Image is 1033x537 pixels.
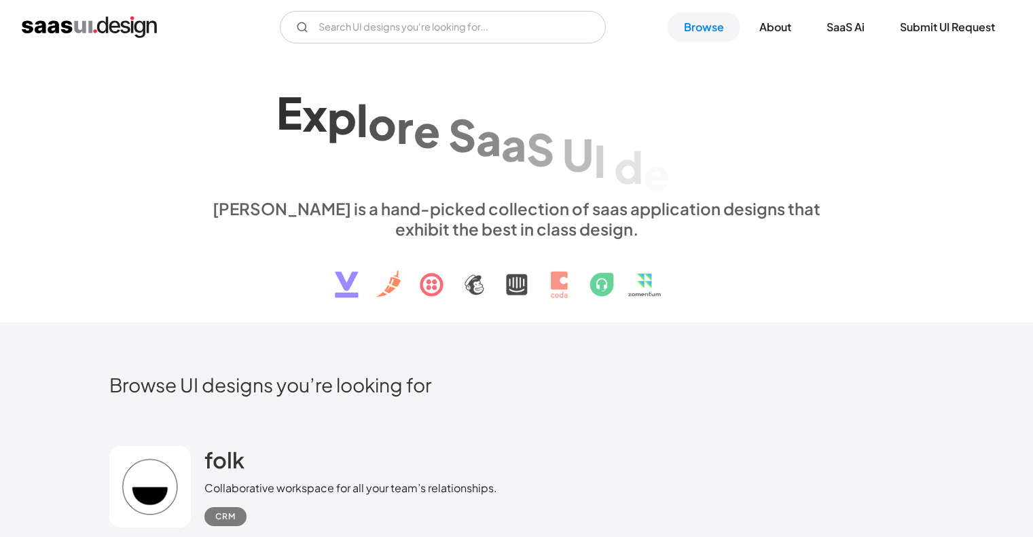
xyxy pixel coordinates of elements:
[204,81,829,185] h1: Explore SaaS UI design patterns & interactions.
[397,100,414,153] div: r
[501,117,526,170] div: a
[810,12,881,42] a: SaaS Ai
[357,94,368,146] div: l
[448,108,476,160] div: S
[22,16,157,38] a: home
[276,86,302,138] div: E
[109,373,924,396] h2: Browse UI designs you’re looking for
[311,239,723,310] img: text, icon, saas logo
[526,123,554,175] div: S
[643,147,670,199] div: e
[215,508,236,525] div: CRM
[204,198,829,239] div: [PERSON_NAME] is a hand-picked collection of saas application designs that exhibit the best in cl...
[414,104,440,156] div: e
[280,11,606,43] form: Email Form
[476,113,501,165] div: a
[327,91,357,143] div: p
[614,141,643,193] div: d
[204,480,497,496] div: Collaborative workspace for all your team’s relationships.
[743,12,808,42] a: About
[280,11,606,43] input: Search UI designs you're looking for...
[204,446,244,473] h2: folk
[302,88,327,141] div: x
[668,12,740,42] a: Browse
[884,12,1011,42] a: Submit UI Request
[204,446,244,480] a: folk
[368,96,397,149] div: o
[562,128,594,181] div: U
[594,134,606,187] div: I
